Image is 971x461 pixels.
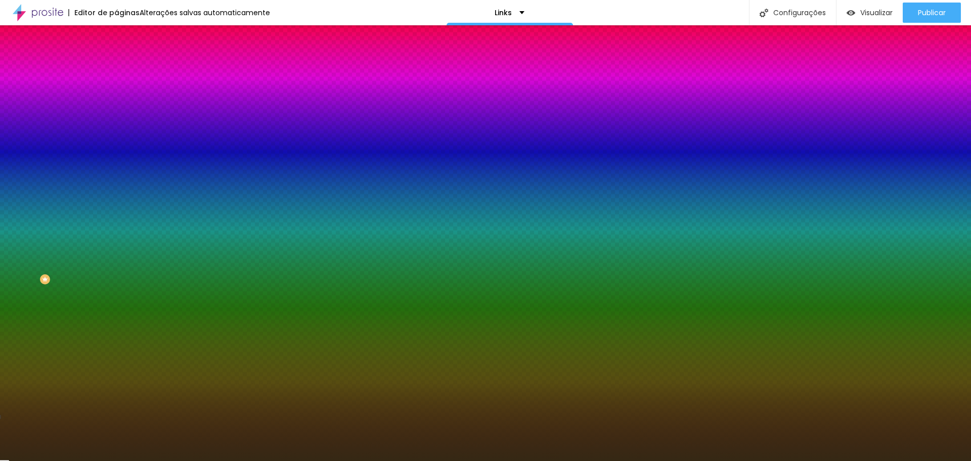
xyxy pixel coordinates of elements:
div: Alterações salvas automaticamente [140,9,270,16]
span: Visualizar [860,9,893,17]
button: Visualizar [836,3,903,23]
img: view-1.svg [847,9,855,17]
span: Publicar [918,9,946,17]
div: Editor de páginas [68,9,140,16]
p: Links [495,9,512,16]
img: Icone [760,9,768,17]
button: Publicar [903,3,961,23]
